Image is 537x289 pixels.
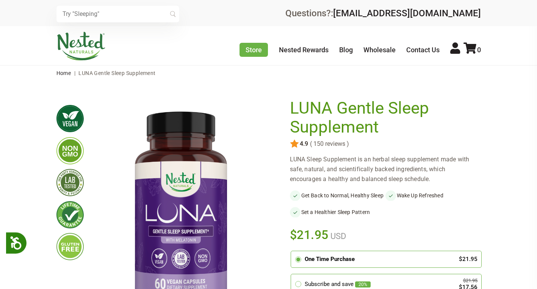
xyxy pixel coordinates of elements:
a: Contact Us [406,46,440,54]
img: Nested Naturals [56,32,106,61]
li: Get Back to Normal, Healthy Sleep [290,190,385,201]
img: vegan [56,105,84,132]
a: Nested Rewards [279,46,329,54]
span: ( 150 reviews ) [308,141,349,147]
span: USD [329,231,346,241]
li: Set a Healthier Sleep Pattern [290,207,385,217]
img: lifetimeguarantee [56,201,84,228]
li: Wake Up Refreshed [385,190,481,201]
a: Wholesale [363,46,396,54]
a: Blog [339,46,353,54]
span: LUNA Gentle Sleep Supplement [78,70,155,76]
h1: LUNA Gentle Sleep Supplement [290,99,477,136]
a: Store [240,43,268,57]
a: Home [56,70,71,76]
img: gmofree [56,137,84,164]
div: LUNA Sleep Supplement is an herbal sleep supplement made with safe, natural, and scientifically b... [290,155,481,184]
span: 0 [477,46,481,54]
span: 4.9 [299,141,308,147]
span: | [72,70,77,76]
a: 0 [463,46,481,54]
div: Questions?: [285,9,481,18]
input: Try "Sleeping" [56,6,179,22]
img: star.svg [290,139,299,148]
span: $21.95 [290,227,329,243]
nav: breadcrumbs [56,66,481,81]
img: glutenfree [56,233,84,260]
img: thirdpartytested [56,169,84,196]
a: [EMAIL_ADDRESS][DOMAIN_NAME] [333,8,481,19]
